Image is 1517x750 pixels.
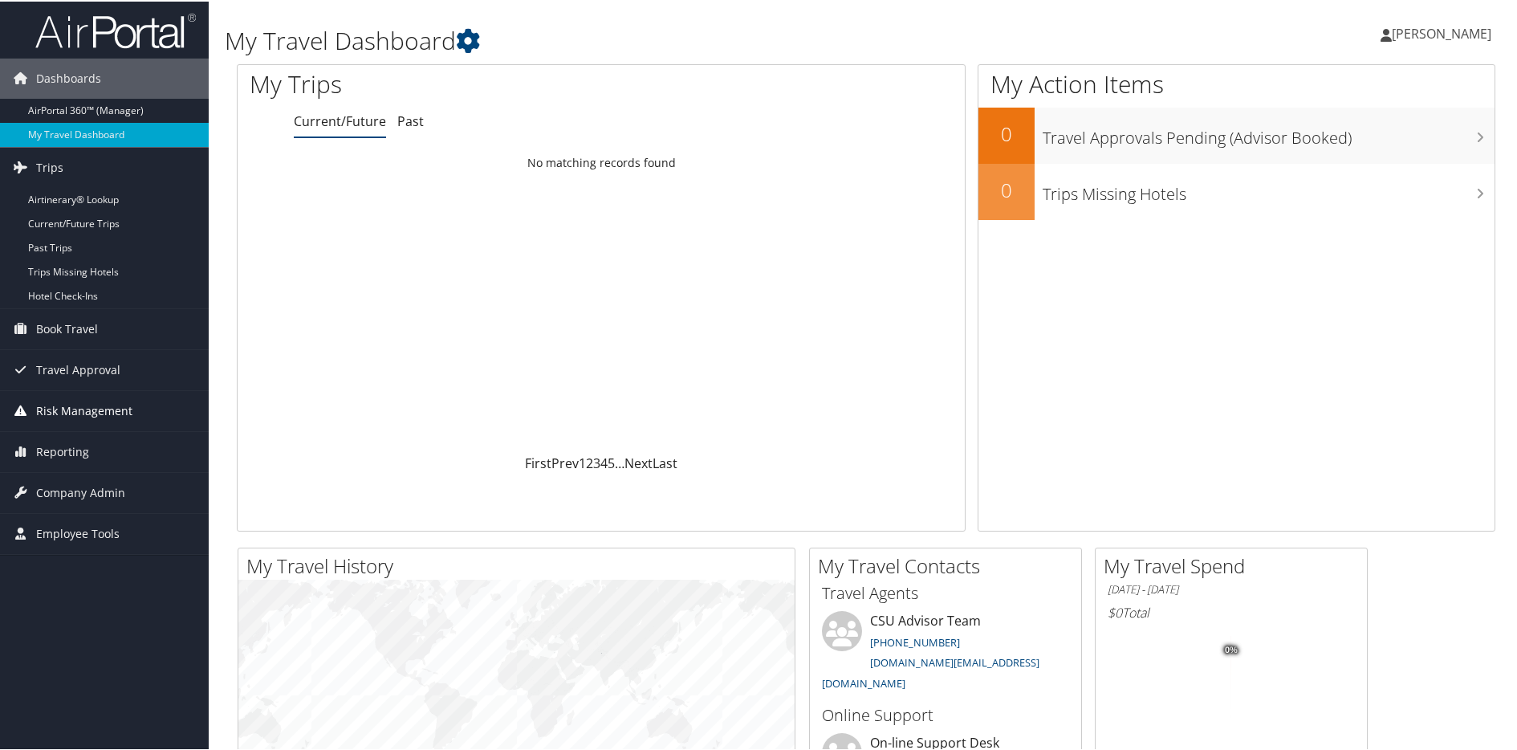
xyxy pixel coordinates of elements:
h2: 0 [978,175,1035,202]
li: CSU Advisor Team [814,609,1077,695]
h3: Online Support [822,703,1069,725]
h2: 0 [978,119,1035,146]
a: Past [397,111,424,128]
h1: My Travel Dashboard [225,22,1080,56]
h1: My Trips [250,66,650,100]
span: Book Travel [36,308,98,348]
h1: My Action Items [978,66,1495,100]
a: Next [624,453,653,471]
span: $0 [1108,602,1122,620]
span: … [615,453,624,471]
tspan: 0% [1225,644,1238,654]
h3: Trips Missing Hotels [1043,173,1495,204]
span: Reporting [36,430,89,471]
a: [PERSON_NAME] [1381,8,1507,56]
a: 5 [608,453,615,471]
a: [PHONE_NUMBER] [870,634,960,648]
td: No matching records found [238,147,965,176]
span: Employee Tools [36,512,120,552]
h2: My Travel History [246,551,795,578]
a: Prev [551,453,579,471]
span: Risk Management [36,389,132,430]
a: [DOMAIN_NAME][EMAIL_ADDRESS][DOMAIN_NAME] [822,654,1039,689]
span: Company Admin [36,471,125,512]
a: 3 [593,453,600,471]
h3: Travel Approvals Pending (Advisor Booked) [1043,117,1495,148]
span: [PERSON_NAME] [1392,23,1491,41]
h6: [DATE] - [DATE] [1108,581,1355,596]
a: First [525,453,551,471]
a: Last [653,453,677,471]
h2: My Travel Spend [1104,551,1367,578]
h3: Travel Agents [822,581,1069,603]
a: 4 [600,453,608,471]
span: Travel Approval [36,349,120,389]
a: 1 [579,453,586,471]
a: 0Travel Approvals Pending (Advisor Booked) [978,106,1495,162]
h2: My Travel Contacts [818,551,1081,578]
a: 0Trips Missing Hotels [978,162,1495,218]
img: airportal-logo.png [35,10,196,48]
span: Dashboards [36,57,101,97]
a: 2 [586,453,593,471]
span: Trips [36,146,63,186]
h6: Total [1108,602,1355,620]
a: Current/Future [294,111,386,128]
